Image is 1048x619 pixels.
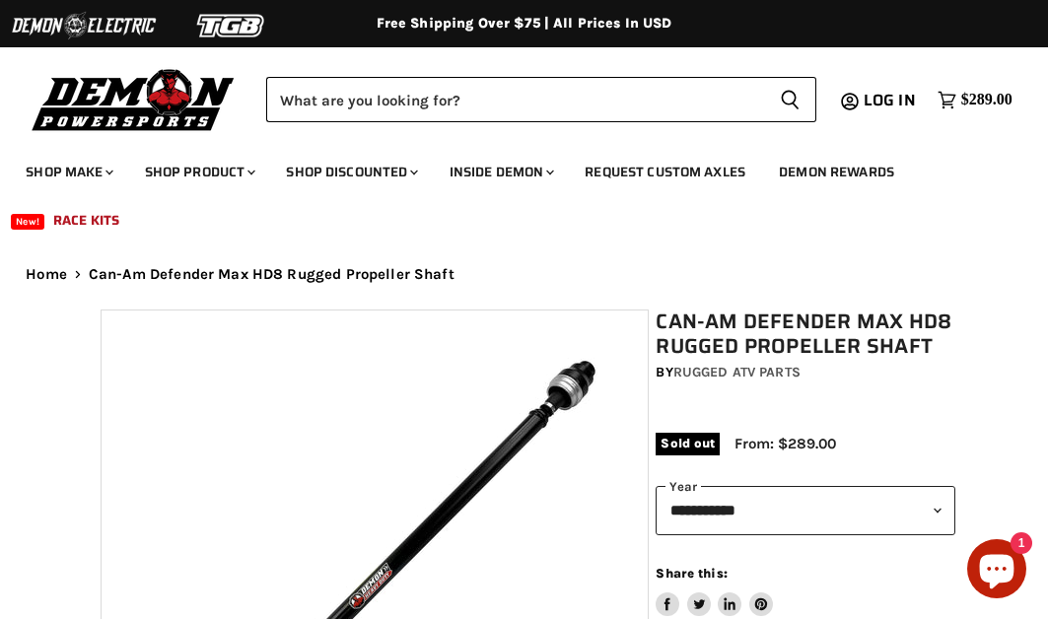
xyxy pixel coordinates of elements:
[130,152,268,192] a: Shop Product
[11,152,125,192] a: Shop Make
[266,77,764,122] input: Search
[158,7,306,44] img: TGB Logo 2
[656,433,720,454] span: Sold out
[26,64,242,134] img: Demon Powersports
[570,152,760,192] a: Request Custom Axles
[656,362,954,383] div: by
[11,144,1008,241] ul: Main menu
[656,565,773,617] aside: Share this:
[673,364,801,380] a: Rugged ATV Parts
[734,435,836,452] span: From: $289.00
[26,266,67,283] a: Home
[89,266,454,283] span: Can-Am Defender Max HD8 Rugged Propeller Shaft
[961,91,1013,109] span: $289.00
[656,309,954,359] h1: Can-Am Defender Max HD8 Rugged Propeller Shaft
[11,214,44,230] span: New!
[271,152,430,192] a: Shop Discounted
[855,92,928,109] a: Log in
[764,77,816,122] button: Search
[10,7,158,44] img: Demon Electric Logo 2
[656,486,954,534] select: year
[961,539,1032,603] inbox-online-store-chat: Shopify online store chat
[38,200,134,241] a: Race Kits
[266,77,816,122] form: Product
[864,88,916,112] span: Log in
[928,86,1022,114] a: $289.00
[764,152,909,192] a: Demon Rewards
[656,566,727,581] span: Share this:
[435,152,567,192] a: Inside Demon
